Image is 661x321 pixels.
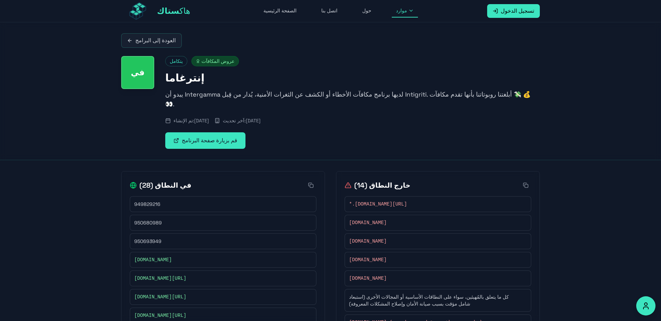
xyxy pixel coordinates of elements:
p: يبدو أن Intergamma لديها برنامج مكافآت الأخطاء أو الكشف عن الثغرات الأمنية، يُدار من قِبل Intigri... [165,90,540,109]
h1: إنترغاما [165,72,540,84]
h2: خارج النطاق ( 14 ) [345,180,410,190]
span: موارد [396,7,407,14]
div: إنترغاما [121,56,154,89]
span: [DOMAIN_NAME] [349,219,387,226]
a: اتصل بنا [317,4,342,18]
button: موارد [392,4,418,18]
span: هاك [157,5,190,16]
span: 950680989 [134,219,162,226]
a: الصفحة الرئيسية [259,4,301,18]
a: حول [358,4,375,18]
span: [DOMAIN_NAME][URL] [134,294,186,300]
a: العودة إلى البرامج [121,33,182,48]
span: *.[DOMAIN_NAME][URL] [349,201,407,208]
span: [DOMAIN_NAME] [134,256,172,263]
button: Accessibility Options [636,296,655,316]
span: [DOMAIN_NAME] [349,256,387,263]
span: 950693949 [134,238,161,245]
h2: في النطاق ( 28 ) [130,180,191,190]
span: يتكامل [165,56,187,66]
button: نسخ جميع العناصر ضمن النطاق [305,180,316,191]
span: تسجيل الدخول [501,7,535,15]
span: ستاك [157,5,179,16]
button: نسخ جميع العناصر خارج النطاق [520,180,531,191]
span: [DOMAIN_NAME][URL] [134,275,186,282]
a: قم بزيارة صفحة البرنامج [165,132,245,149]
span: عروض المكافآت [191,56,239,66]
span: [DOMAIN_NAME] [349,275,387,282]
span: [DOMAIN_NAME][URL] [134,312,186,319]
span: [DOMAIN_NAME] [349,238,387,245]
a: تسجيل الدخول [487,4,540,18]
span: تم الإنشاء: [DATE] [174,117,209,124]
span: آخر تحديث: [DATE] [223,117,260,124]
span: 949829216 [134,201,160,208]
span: كل ما يتعلق بالمُهيئين، سواء على النطاقات الأساسية أو المجالات الأخرى (استبعاد شامل مؤقت بسبب صيا... [349,294,520,307]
